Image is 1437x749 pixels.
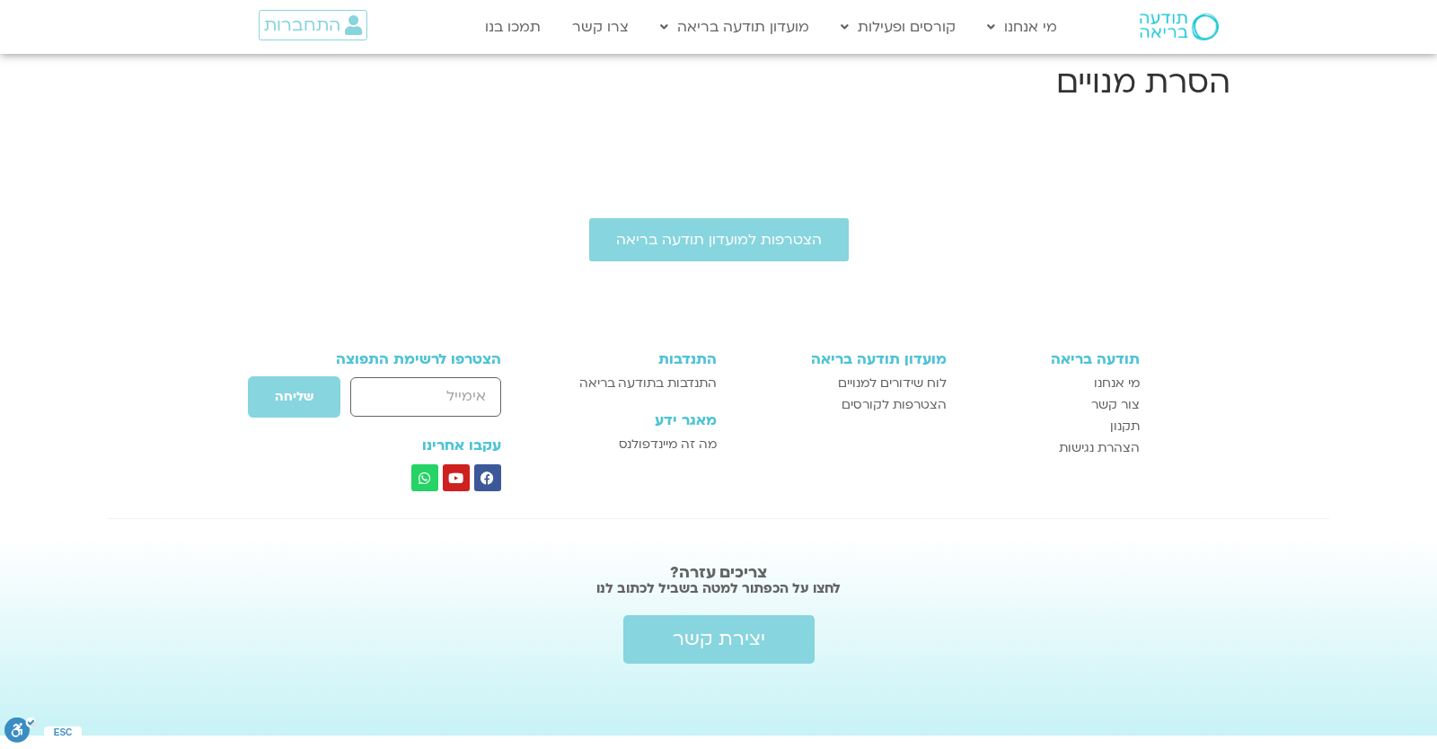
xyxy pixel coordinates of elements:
[579,373,717,394] span: התנדבות בתודעה בריאה
[965,394,1141,416] a: צור קשר
[207,61,1230,104] h1: הסרת מנויים
[1110,416,1140,437] span: תקנון
[251,564,1186,582] h2: צריכים עזרה?
[619,434,717,455] span: מה זה מיינדפולנס
[735,351,946,367] h3: מועדון תודעה בריאה
[259,10,367,40] a: התחברות
[563,10,638,44] a: צרו קשר
[965,416,1141,437] a: תקנון
[476,10,550,44] a: תמכו בנו
[623,615,815,664] a: יצירת קשר
[965,437,1141,459] a: הצהרת נגישות
[832,10,965,44] a: קורסים ופעילות
[965,373,1141,394] a: מי אנחנו
[551,373,717,394] a: התנדבות בתודעה בריאה
[551,351,717,367] h3: התנדבות
[735,394,946,416] a: הצטרפות לקורסים
[297,437,501,454] h3: עקבו אחרינו
[264,15,340,35] span: התחברות
[735,373,946,394] a: לוח שידורים למנויים
[842,394,947,416] span: הצטרפות לקורסים
[247,375,341,419] button: שליחה
[350,377,500,416] input: אימייל
[551,412,717,428] h3: מאגר ידע
[297,351,501,367] h3: הצטרפו לרשימת התפוצה
[1059,437,1140,459] span: הצהרת נגישות
[838,373,947,394] span: לוח שידורים למנויים
[1091,394,1140,416] span: צור קשר
[651,10,818,44] a: מועדון תודעה בריאה
[1140,13,1219,40] img: תודעה בריאה
[978,10,1066,44] a: מי אנחנו
[589,218,849,261] a: הצטרפות למועדון תודעה בריאה
[965,351,1141,367] h3: תודעה בריאה
[275,390,313,404] span: שליחה
[551,434,717,455] a: מה זה מיינדפולנס
[1094,373,1140,394] span: מי אנחנו
[616,232,822,248] span: הצטרפות למועדון תודעה בריאה
[673,629,765,650] span: יצירת קשר
[251,579,1186,597] h2: לחצו על הכפתור למטה בשביל לכתוב לנו
[297,375,501,427] form: טופס חדש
